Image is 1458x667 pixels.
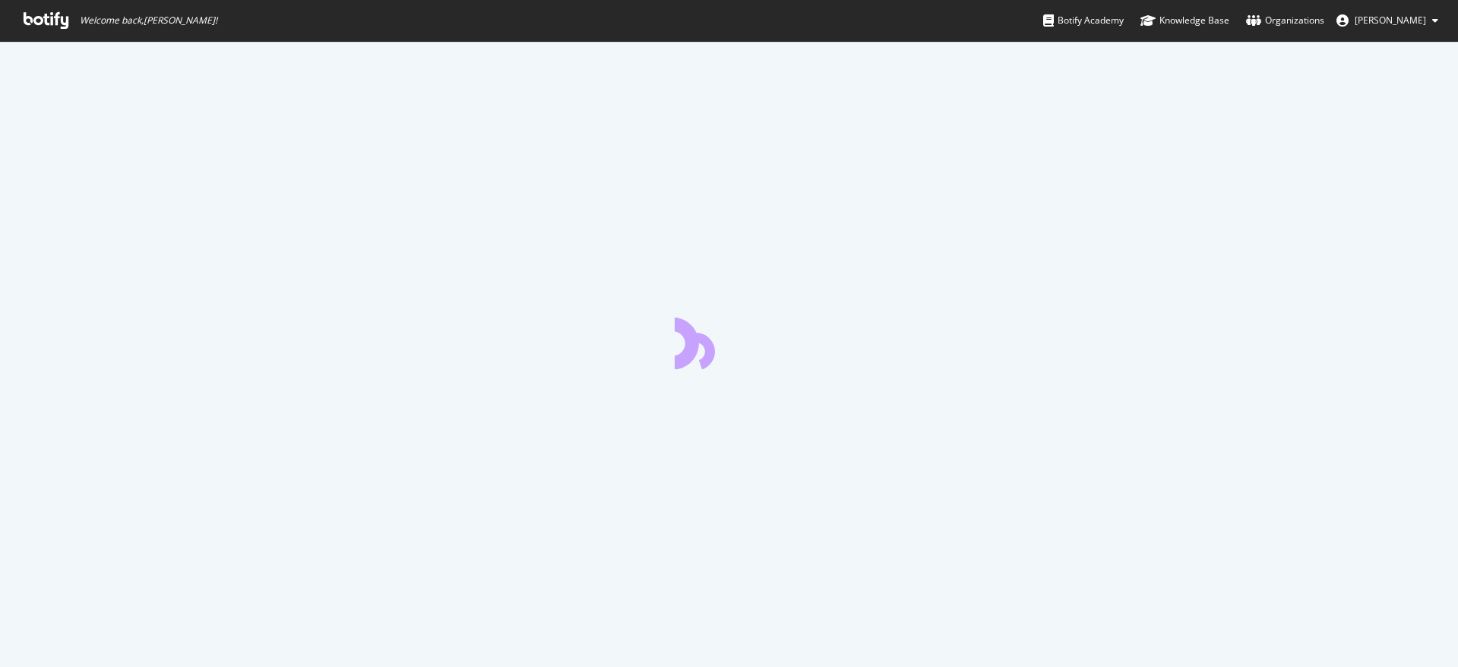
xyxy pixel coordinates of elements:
[1324,8,1450,33] button: [PERSON_NAME]
[1246,13,1324,28] div: Organizations
[1355,14,1426,27] span: Óscar Jiménez
[1140,13,1229,28] div: Knowledge Base
[675,315,784,369] div: animation
[80,14,217,27] span: Welcome back, [PERSON_NAME] !
[1043,13,1124,28] div: Botify Academy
